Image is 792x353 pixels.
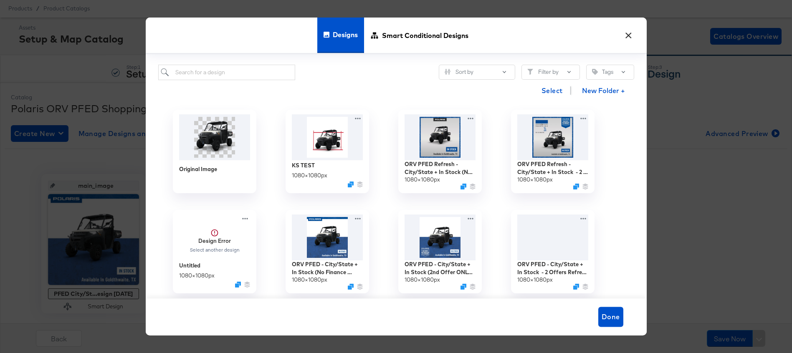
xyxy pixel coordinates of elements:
[405,114,476,160] img: 50aa_fszzaMAUhXEdJSOaQ.jpg
[179,114,250,160] img: ranger-1000-premium-my26-9d1a-mirage-beige-r26tae99aj.png
[602,311,620,323] span: Done
[586,65,634,80] button: TagTags
[179,165,217,173] div: Original Image
[286,210,369,293] div: ORV PFED - City/State + In Stock (No Finance Offer) + snowflake fix1080×1080pxDuplicate
[398,110,482,193] div: ORV PFED Refresh - City/State + In Stock (No Finance Offer)1080×1080pxDuplicate
[405,260,476,276] div: ORV PFED - City/State + In Stock (2nd Offer ONLY) Refresh + snowflake fix
[292,114,363,160] img: XToVYkd3Tev-zlcr5wQGmg.jpg
[333,16,358,53] span: Designs
[292,260,363,276] div: ORV PFED - City/State + In Stock (No Finance Offer) + snowflake fix
[173,210,256,293] div: Design ErrorSelect another designUntitled1080×1080pxDuplicate
[179,261,200,269] div: Untitled
[541,85,563,96] span: Select
[511,110,595,193] div: ORV PFED Refresh - City/State + In Stock - 2 Offers Refresh1080×1080pxDuplicate
[527,69,533,75] svg: Filter
[517,114,588,160] img: kN6vdIJMVBKpuJevhB-0HQ.jpg
[521,65,580,80] button: FilterFilter by
[573,183,579,189] svg: Duplicate
[179,272,215,280] div: 1080 × 1080 px
[517,176,553,184] div: 1080 × 1080 px
[292,214,363,260] img: 0JU-yA0Qf9rTTXJQ6BwaQw.jpg
[517,214,588,260] img: HxWBq-X1
[398,210,482,293] div: ORV PFED - City/State + In Stock (2nd Offer ONLY) Refresh + snowflake fix1080×1080pxDuplicate
[461,283,466,289] svg: Duplicate
[198,237,231,244] strong: Design Error
[286,110,369,193] div: KS TEST1080×1080pxDuplicate
[621,26,636,41] button: ×
[405,176,440,184] div: 1080 × 1080 px
[517,160,588,176] div: ORV PFED Refresh - City/State + In Stock - 2 Offers Refresh
[158,65,296,80] input: Search for a design
[348,283,354,289] svg: Duplicate
[592,69,598,75] svg: Tag
[348,182,354,187] svg: Duplicate
[573,283,579,289] svg: Duplicate
[292,171,327,179] div: 1080 × 1080 px
[575,83,632,99] button: New Folder +
[382,17,468,54] span: Smart Conditional Designs
[292,276,327,284] div: 1080 × 1080 px
[461,183,466,189] svg: Duplicate
[173,110,256,193] div: Original Image
[235,282,241,287] svg: Duplicate
[292,161,315,169] div: KS TEST
[405,214,476,260] img: WdJugFNLZeVFwCgbAFytUg.jpg
[511,210,595,293] div: ORV PFED - City/State + In Stock - 2 Offers Refresh + snowflake fix1080×1080pxDuplicate
[538,82,566,99] button: Select
[405,276,440,284] div: 1080 × 1080 px
[598,307,623,327] button: Done
[189,247,240,253] div: Select another design
[405,160,476,176] div: ORV PFED Refresh - City/State + In Stock (No Finance Offer)
[439,65,515,80] button: SlidersSort by
[517,276,553,284] div: 1080 × 1080 px
[445,69,450,75] svg: Sliders
[517,260,588,276] div: ORV PFED - City/State + In Stock - 2 Offers Refresh + snowflake fix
